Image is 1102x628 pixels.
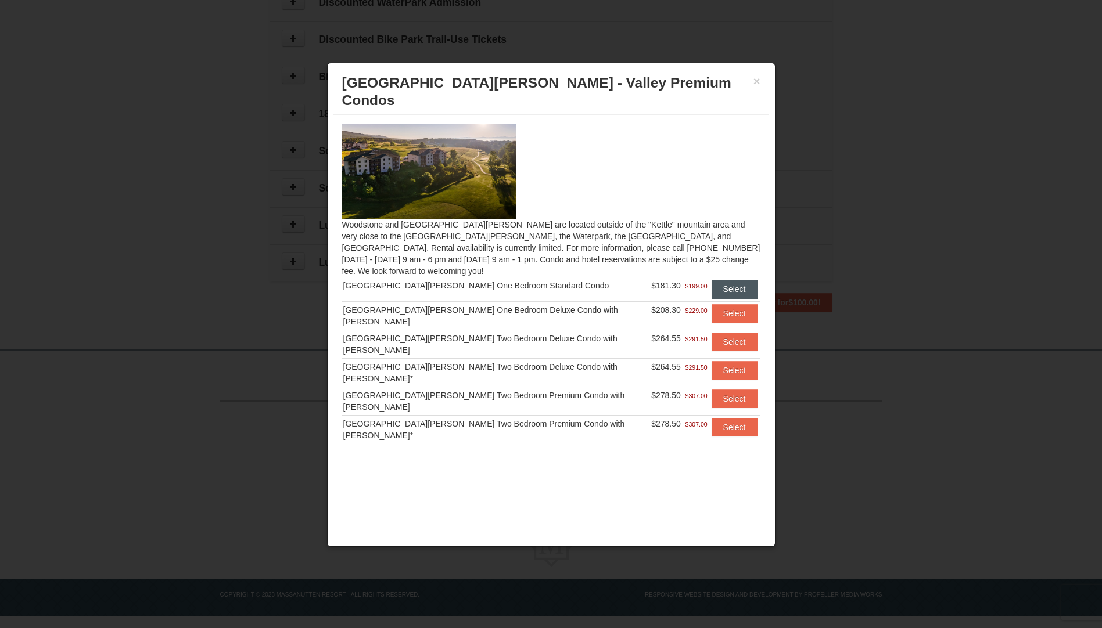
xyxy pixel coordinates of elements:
[333,115,769,464] div: Woodstone and [GEOGRAPHIC_DATA][PERSON_NAME] are located outside of the "Kettle" mountain area an...
[685,305,708,316] span: $229.00
[685,280,708,292] span: $199.00
[685,418,708,430] span: $307.00
[343,333,649,356] div: [GEOGRAPHIC_DATA][PERSON_NAME] Two Bedroom Deluxe Condo with [PERSON_NAME]
[685,390,708,402] span: $307.00
[685,333,708,345] span: $291.50
[712,304,758,323] button: Select
[712,361,758,380] button: Select
[712,418,758,436] button: Select
[343,304,649,327] div: [GEOGRAPHIC_DATA][PERSON_NAME] One Bedroom Deluxe Condo with [PERSON_NAME]
[685,362,708,373] span: $291.50
[712,333,758,351] button: Select
[342,75,731,108] span: [GEOGRAPHIC_DATA][PERSON_NAME] - Valley Premium Condos
[343,389,649,413] div: [GEOGRAPHIC_DATA][PERSON_NAME] Two Bedroom Premium Condo with [PERSON_NAME]
[651,281,681,290] span: $181.30
[712,280,758,298] button: Select
[651,391,681,400] span: $278.50
[651,419,681,428] span: $278.50
[342,124,516,219] img: 19219041-4-ec11c166.jpg
[753,75,760,87] button: ×
[651,362,681,371] span: $264.55
[651,334,681,343] span: $264.55
[343,418,649,441] div: [GEOGRAPHIC_DATA][PERSON_NAME] Two Bedroom Premium Condo with [PERSON_NAME]*
[712,389,758,408] button: Select
[651,305,681,315] span: $208.30
[343,280,649,291] div: [GEOGRAPHIC_DATA][PERSON_NAME] One Bedroom Standard Condo
[343,361,649,384] div: [GEOGRAPHIC_DATA][PERSON_NAME] Two Bedroom Deluxe Condo with [PERSON_NAME]*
